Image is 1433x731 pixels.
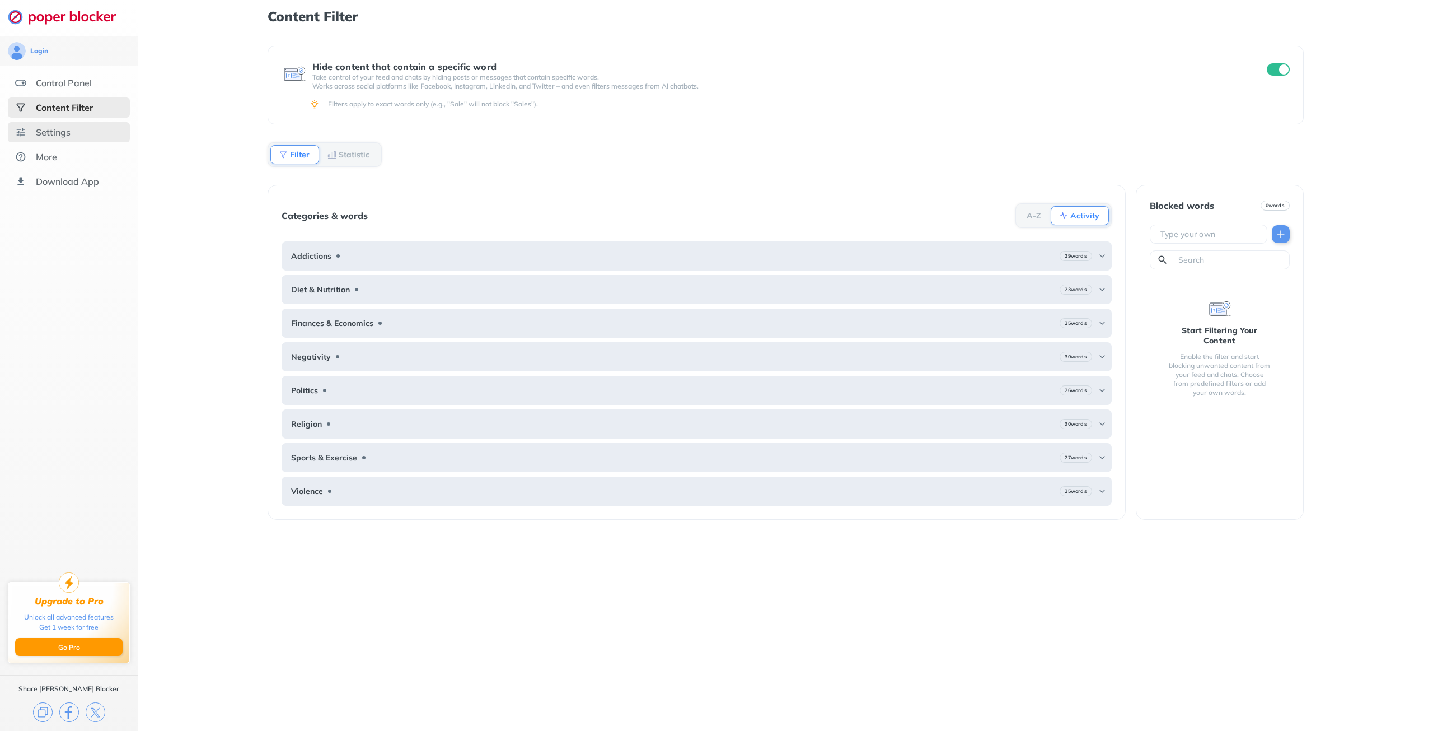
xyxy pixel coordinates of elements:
img: Filter [279,150,288,159]
b: 30 words [1065,353,1087,361]
b: Politics [291,386,318,395]
input: Search [1177,254,1285,266]
b: Diet & Nutrition [291,285,350,294]
img: download-app.svg [15,176,26,187]
b: Negativity [291,352,331,361]
img: Statistic [327,150,336,159]
div: Blocked words [1150,201,1214,211]
b: 27 words [1065,454,1087,462]
img: facebook.svg [59,702,79,722]
div: Upgrade to Pro [35,596,104,607]
img: x.svg [86,702,105,722]
p: Works across social platforms like Facebook, Instagram, LinkedIn, and Twitter – and even filters ... [312,82,1246,91]
div: Content Filter [36,102,93,113]
div: More [36,151,57,162]
b: 29 words [1065,252,1087,260]
div: Start Filtering Your Content [1168,325,1272,346]
img: copy.svg [33,702,53,722]
div: Share [PERSON_NAME] Blocker [18,685,119,693]
b: 0 words [1266,202,1285,209]
div: Login [30,46,48,55]
p: Take control of your feed and chats by hiding posts or messages that contain specific words. [312,73,1246,82]
b: 23 words [1065,286,1087,294]
div: Download App [36,176,99,187]
b: Sports & Exercise [291,453,357,462]
div: Settings [36,127,71,138]
img: avatar.svg [8,42,26,60]
h1: Content Filter [268,9,1303,24]
input: Type your own [1159,229,1262,240]
b: Religion [291,420,322,429]
b: 25 words [1065,319,1087,327]
div: Get 1 week for free [39,622,99,632]
b: Addictions [291,252,331,260]
img: features.svg [15,77,26,89]
b: Finances & Economics [291,319,373,328]
div: Hide content that contain a specific word [312,62,1246,72]
b: Activity [1070,212,1099,219]
div: Unlock all advanced features [24,612,114,622]
div: Enable the filter and start blocking unwanted content from your feed and chats. Choose from prede... [1168,352,1272,397]
div: Control Panel [36,77,92,89]
img: settings.svg [15,127,26,138]
b: 25 words [1065,487,1087,495]
img: upgrade-to-pro.svg [59,572,79,593]
b: Statistic [339,151,369,158]
img: about.svg [15,151,26,162]
div: Categories & words [282,211,368,221]
div: Filters apply to exact words only (e.g., "Sale" will not block "Sales"). [328,100,1287,109]
img: Activity [1059,211,1068,220]
img: logo-webpage.svg [8,9,128,25]
b: 30 words [1065,420,1087,428]
button: Go Pro [15,638,123,656]
b: 26 words [1065,387,1087,394]
b: A-Z [1027,212,1041,219]
b: Filter [290,151,310,158]
b: Violence [291,487,323,496]
img: social-selected.svg [15,102,26,113]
